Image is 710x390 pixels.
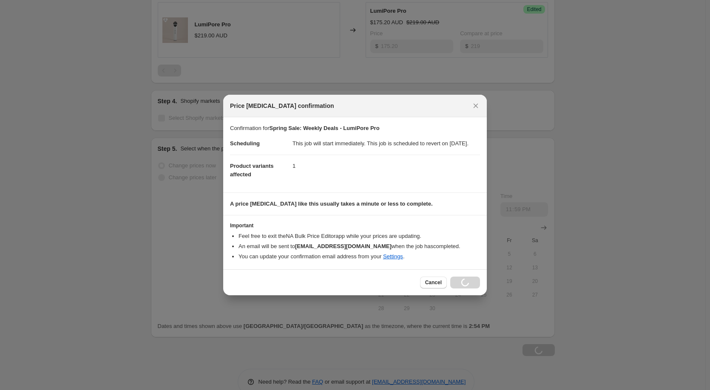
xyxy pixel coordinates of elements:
[425,279,442,286] span: Cancel
[230,201,433,207] b: A price [MEDICAL_DATA] like this usually takes a minute or less to complete.
[230,222,480,229] h3: Important
[239,232,480,240] li: Feel free to exit the NA Bulk Price Editor app while your prices are updating.
[293,133,480,155] dd: This job will start immediately. This job is scheduled to revert on [DATE].
[230,102,334,110] span: Price [MEDICAL_DATA] confirmation
[239,242,480,251] li: An email will be sent to when the job has completed .
[470,100,482,112] button: Close
[420,277,447,288] button: Cancel
[239,252,480,261] li: You can update your confirmation email address from your .
[295,243,392,249] b: [EMAIL_ADDRESS][DOMAIN_NAME]
[230,140,260,147] span: Scheduling
[230,124,480,133] p: Confirmation for
[383,253,403,260] a: Settings
[269,125,379,131] b: Spring Sale: Weekly Deals - LumiPore Pro
[293,155,480,177] dd: 1
[230,163,274,178] span: Product variants affected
